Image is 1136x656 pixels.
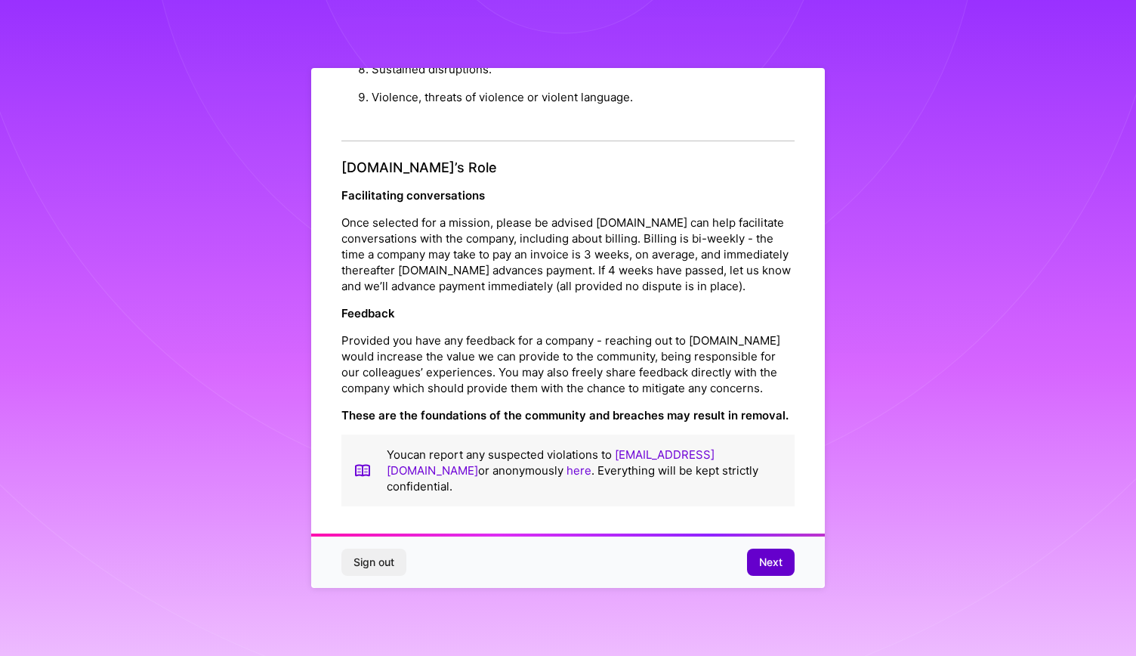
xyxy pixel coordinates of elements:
strong: Facilitating conversations [341,188,485,203]
span: Sign out [353,555,394,570]
button: Next [747,549,795,576]
a: here [566,463,591,478]
a: [EMAIL_ADDRESS][DOMAIN_NAME] [387,447,715,478]
li: Violence, threats of violence or violent language. [372,83,795,111]
strong: Feedback [341,306,395,320]
h4: [DOMAIN_NAME]’s Role [341,159,795,176]
li: Sustained disruptions. [372,55,795,83]
strong: These are the foundations of the community and breaches may result in removal. [341,408,789,422]
img: book icon [353,447,372,494]
button: Sign out [341,549,406,576]
p: Once selected for a mission, please be advised [DOMAIN_NAME] can help facilitate conversations wi... [341,215,795,294]
p: Provided you have any feedback for a company - reaching out to [DOMAIN_NAME] would increase the v... [341,333,795,396]
span: Next [759,555,783,570]
p: You can report any suspected violations to or anonymously . Everything will be kept strictly conf... [387,447,783,494]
